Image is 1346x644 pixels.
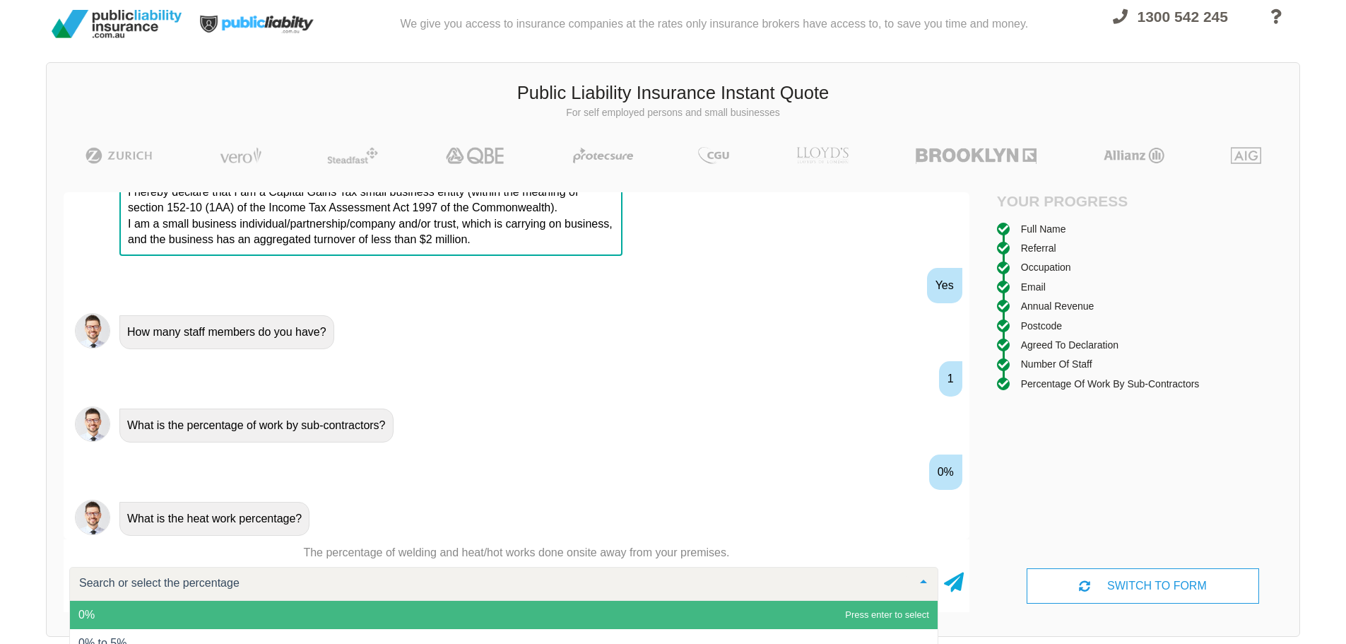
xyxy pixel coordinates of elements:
img: Chatbot | PLI [75,313,110,349]
img: Chatbot | PLI [75,500,110,535]
div: 0% [929,455,962,490]
div: Agreed to Declaration [1021,337,1118,353]
div: What is the percentage of work by sub-contractors? [119,409,394,443]
div: Yes [927,268,962,303]
img: Steadfast | Public Liability Insurance [321,147,384,164]
p: For self employed persons and small businesses [57,106,1289,120]
div: Email [1021,279,1046,295]
input: Search or select the percentage [76,576,909,590]
h3: Public Liability Insurance Instant Quote [57,81,1289,106]
div: What is the heat work percentage? [119,502,309,536]
div: 1 [939,361,962,397]
div: Percentage of work by sub-contractors [1021,376,1200,392]
span: 1300 542 245 [1138,8,1228,25]
img: QBE | Public Liability Insurance [437,147,514,164]
span: 0% [78,609,95,621]
p: I hereby declare that I am a Capital Gains Tax small business entity (within the meaning of secti... [128,185,614,248]
img: LLOYD's | Public Liability Insurance [789,147,856,164]
img: Zurich | Public Liability Insurance [79,147,159,164]
img: AIG | Public Liability Insurance [1225,147,1267,164]
div: Annual Revenue [1021,298,1094,314]
div: SWITCH TO FORM [1027,568,1258,604]
img: Chatbot | PLI [75,406,110,442]
h4: Your Progress [997,192,1143,210]
div: Referral [1021,240,1056,256]
img: Public Liability Insurance [46,4,187,44]
img: Vero | Public Liability Insurance [213,147,268,164]
div: Full Name [1021,221,1066,237]
img: Protecsure | Public Liability Insurance [567,147,639,164]
img: CGU | Public Liability Insurance [692,147,735,164]
div: How many staff members do you have? [119,315,334,349]
img: Brooklyn | Public Liability Insurance [910,147,1042,164]
div: Number of staff [1021,356,1092,372]
img: Allianz | Public Liability Insurance [1097,147,1171,164]
div: Postcode [1021,318,1062,334]
div: Occupation [1021,259,1071,275]
p: The percentage of welding and heat/hot works done onsite away from your premises. [64,545,969,561]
